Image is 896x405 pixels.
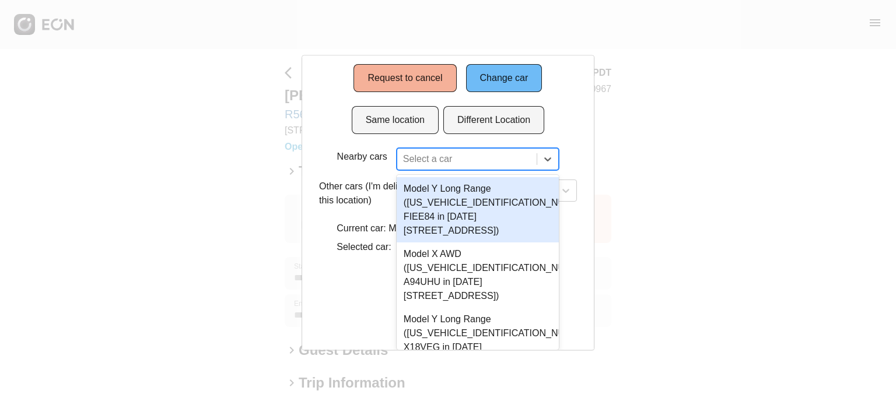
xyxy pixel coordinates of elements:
[443,106,544,134] button: Different Location
[397,242,559,308] div: Model X AWD ([US_VEHICLE_IDENTIFICATION_NUMBER] A94UHU in [DATE][STREET_ADDRESS])
[352,106,439,134] button: Same location
[337,150,387,164] p: Nearby cars
[354,64,457,92] button: Request to cancel
[397,308,559,373] div: Model Y Long Range ([US_VEHICLE_IDENTIFICATION_NUMBER] X18VEG in [DATE][STREET_ADDRESS])
[466,64,542,92] button: Change car
[337,240,559,254] p: Selected car:
[337,221,559,235] p: Current car: Model Y Long Range (R56UGL in 90245)
[397,177,559,242] div: Model Y Long Range ([US_VEHICLE_IDENTIFICATION_NUMBER] FIEE84 in [DATE][STREET_ADDRESS])
[319,179,442,207] p: Other cars (I'm delivering to this location)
